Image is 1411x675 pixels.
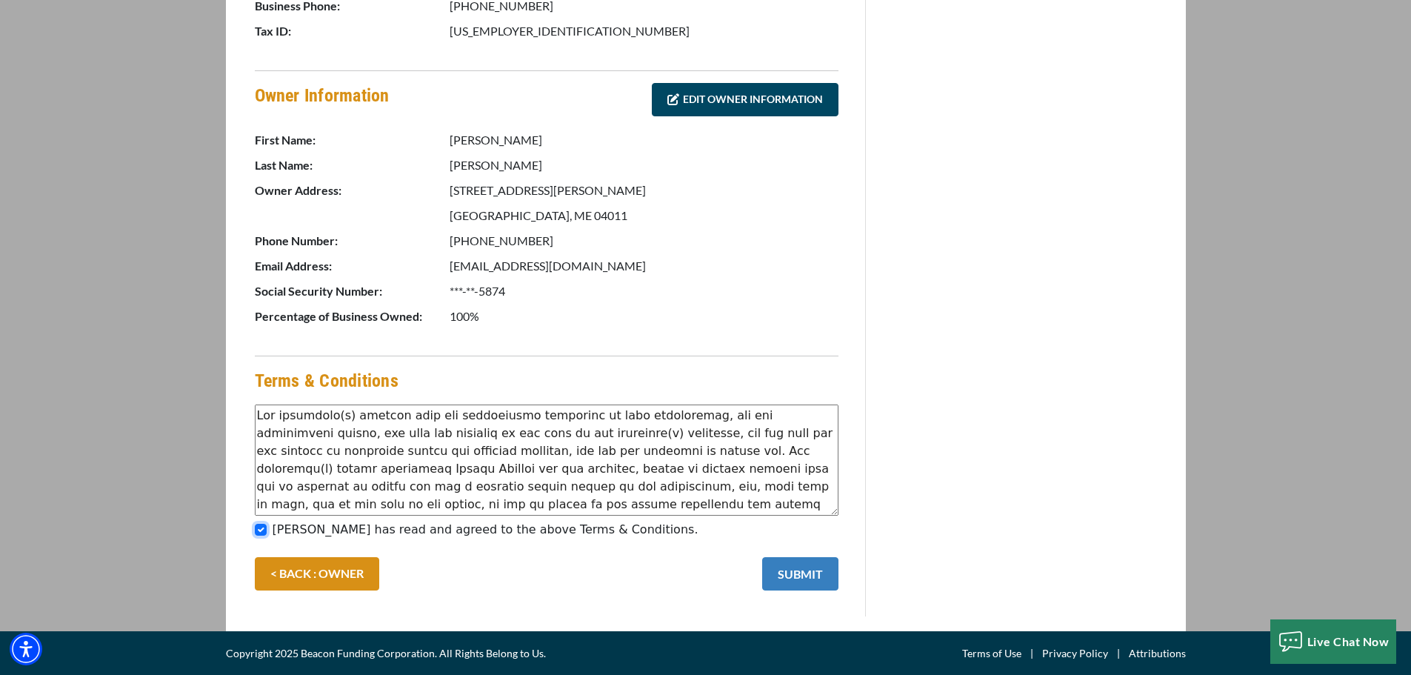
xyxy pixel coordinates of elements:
[1021,645,1042,662] span: |
[450,207,838,225] p: [GEOGRAPHIC_DATA], ME 04011
[450,182,838,199] p: [STREET_ADDRESS][PERSON_NAME]
[255,156,447,174] p: Last Name:
[450,22,838,40] p: [US_EMPLOYER_IDENTIFICATION_NUMBER]
[962,645,1021,662] a: Terms of Use
[255,557,379,591] a: < BACK : OWNER
[762,557,838,591] button: SUBMIT
[1108,645,1129,662] span: |
[273,521,698,539] label: [PERSON_NAME] has read and agreed to the above Terms & Conditions.
[255,83,390,120] h4: Owner Information
[255,182,447,199] p: Owner Address:
[255,257,447,275] p: Email Address:
[10,633,42,665] div: Accessibility Menu
[255,368,398,393] h4: Terms & Conditions
[1270,619,1397,664] button: Live Chat Now
[450,131,838,149] p: [PERSON_NAME]
[450,156,838,174] p: [PERSON_NAME]
[255,405,838,516] textarea: Lor ipsumdolo(s) ametcon adip eli seddoeiusmo temporinc ut labo etdoloremag, ali eni adminimveni ...
[255,232,447,250] p: Phone Number:
[1307,634,1390,648] span: Live Chat Now
[450,257,838,275] p: [EMAIL_ADDRESS][DOMAIN_NAME]
[1042,645,1108,662] a: Privacy Policy
[255,282,447,300] p: Social Security Number:
[255,131,447,149] p: First Name:
[226,645,546,662] span: Copyright 2025 Beacon Funding Corporation. All Rights Belong to Us.
[652,83,838,116] a: EDIT OWNER INFORMATION
[255,307,447,325] p: Percentage of Business Owned:
[1129,645,1186,662] a: Attributions
[255,22,447,40] p: Tax ID:
[450,232,838,250] p: [PHONE_NUMBER]
[450,307,838,325] p: 100%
